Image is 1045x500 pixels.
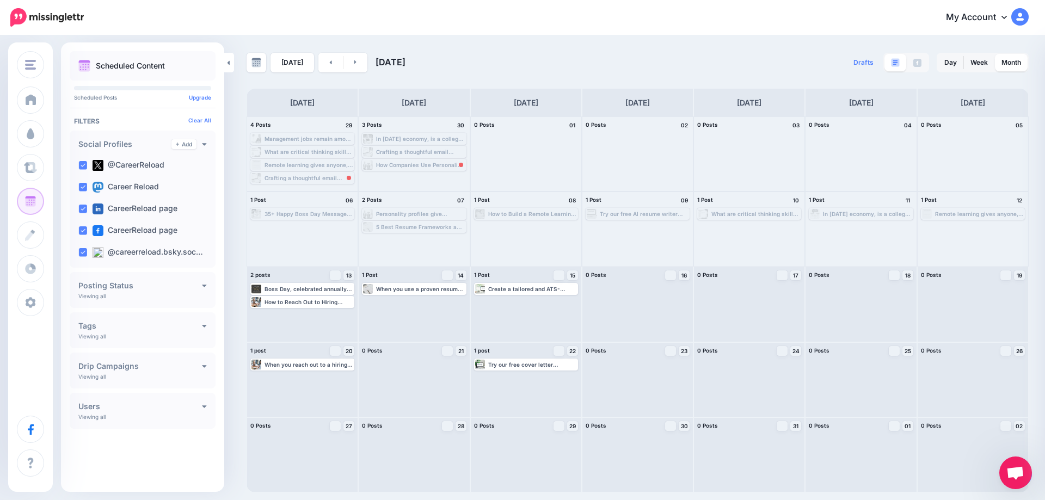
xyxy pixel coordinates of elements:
span: 0 Posts [474,121,495,128]
a: 25 [902,346,913,356]
span: 0 Posts [809,422,829,429]
label: Career Reload [93,182,159,193]
span: 22 [569,348,576,354]
span: 16 [681,273,687,278]
div: Try our free cover letter generator, and create your perfect cover letter in minutes. Tailor your... [488,361,577,368]
h4: 02 [679,120,690,130]
span: 14 [458,273,464,278]
a: My Account [935,4,1029,31]
h4: 04 [902,120,913,130]
span: 1 Post [474,271,490,278]
h4: 30 [456,120,466,130]
span: 01 [905,423,911,429]
span: Drafts [853,59,874,66]
h4: [DATE] [961,96,985,109]
img: bluesky-square.png [93,247,103,258]
a: Week [964,54,994,71]
span: 1 Post [250,196,266,203]
p: Scheduled Content [96,62,165,70]
a: 13 [343,270,354,280]
a: 16 [679,270,690,280]
span: 13 [346,273,352,278]
h4: Social Profiles [78,140,171,148]
span: 0 Posts [809,121,829,128]
div: In [DATE] economy, is a college degree still worth it, or can trade school offer equal, if not be... [376,135,465,142]
span: 0 Posts [586,347,606,354]
img: facebook-grey-square.png [913,59,921,67]
span: 21 [458,348,464,354]
a: 18 [902,270,913,280]
span: 27 [346,423,352,429]
span: 23 [681,348,687,354]
span: 1 Post [697,196,713,203]
span: 0 Posts [586,422,606,429]
p: Viewing all [78,293,106,299]
h4: Users [78,403,202,410]
span: 29 [569,423,576,429]
div: 5 Best Resume Frameworks and How to Use Them 👉 [URL][DOMAIN_NAME] #ResumeFrameworks #ResumeWritin... [376,224,465,230]
h4: [DATE] [849,96,874,109]
h4: [DATE] [625,96,650,109]
h4: 01 [567,120,578,130]
label: @careerreload.bsky.soc… [93,247,203,258]
span: 0 Posts [362,347,383,354]
h4: 06 [343,195,354,205]
a: Day [938,54,963,71]
a: 28 [456,421,466,431]
a: 23 [679,346,690,356]
a: 24 [790,346,801,356]
span: 1 Post [809,196,825,203]
span: 0 Posts [586,271,606,278]
span: 15 [570,273,575,278]
a: 30 [679,421,690,431]
span: 1 post [474,347,490,354]
div: Crafting a thoughtful email request for a reference shows respect for the recipient’s time and re... [376,149,465,155]
a: 14 [456,270,466,280]
div: Management jobs remain among the most rewarding paths in business. They offer leadership, influen... [265,135,353,142]
h4: [DATE] [290,96,315,109]
a: [DATE] [271,53,314,72]
h4: Tags [78,322,202,330]
span: 24 [792,348,800,354]
p: Viewing all [78,333,106,339]
span: 30 [681,423,688,429]
div: When you reach out to a hiring manager, you’re not just sending a message, you’re taking control ... [265,361,353,368]
span: 20 [346,348,353,354]
span: 18 [905,273,911,278]
img: facebook-square.png [93,225,103,236]
h4: 12 [1014,195,1025,205]
h4: [DATE] [737,96,761,109]
h4: [DATE] [402,96,426,109]
span: 0 Posts [586,121,606,128]
span: 0 Posts [809,347,829,354]
span: 31 [793,423,798,429]
div: Boss Day, celebrated annually in October, gives employees a chance to pause and say “thank you” t... [265,286,353,292]
span: [DATE] [376,57,405,67]
img: paragraph-boxed.png [891,58,900,67]
img: menu.png [25,60,36,70]
span: 02 [1016,423,1023,429]
h4: Drip Campaigns [78,362,202,370]
a: Upgrade [189,94,211,101]
div: Crafting a thoughtful email request for a reference shows respect for the recipient’s time and re... [265,175,353,181]
h4: 07 [456,195,466,205]
span: 25 [905,348,911,354]
span: 26 [1016,348,1023,354]
div: How to Reach Out to Hiring Managers (And What to Say) 👉 [URL][DOMAIN_NAME] #JobSearch #JobSeeker ... [265,299,353,305]
span: 1 Post [586,196,601,203]
span: 0 Posts [921,347,942,354]
div: 35+ Happy Boss Day Messages and Quotes for [DATE] 👉 [URL][DOMAIN_NAME] #BossDay #BossAppreciation... [265,211,353,217]
a: 20 [343,346,354,356]
a: 29 [567,421,578,431]
img: Missinglettr [10,8,84,27]
div: Remote learning gives anyone, anywhere, the chance to sharpen skills, gain certifications, and st... [935,211,1024,217]
a: 22 [567,346,578,356]
a: 19 [1014,270,1025,280]
h4: 09 [679,195,690,205]
div: Personality profiles give organizations a structured way to achieve thriving teams, helping them ... [376,211,465,217]
h4: 29 [343,120,354,130]
img: mastodon-square.png [93,182,103,193]
a: Drafts [847,53,880,72]
span: 0 Posts [362,422,383,429]
div: Create a tailored and ATS-compatible resume with our free AI resume writer. No signups, no subscr... [488,286,577,292]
